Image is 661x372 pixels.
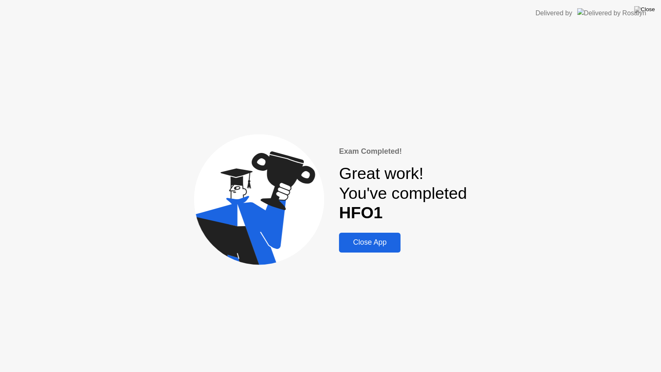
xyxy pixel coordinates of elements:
[339,233,400,253] button: Close App
[577,8,646,18] img: Delivered by Rosalyn
[339,164,467,223] div: Great work! You've completed
[339,203,383,222] b: HFO1
[634,6,655,13] img: Close
[339,146,467,157] div: Exam Completed!
[341,238,398,247] div: Close App
[535,8,572,18] div: Delivered by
